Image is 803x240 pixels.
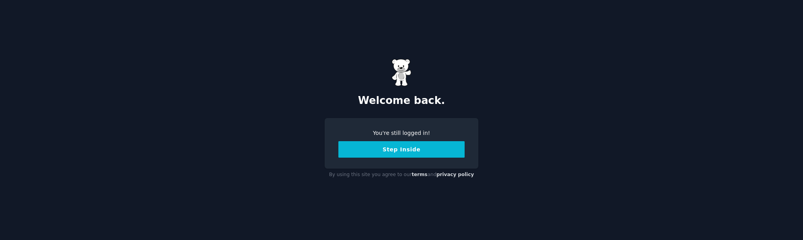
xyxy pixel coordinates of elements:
[338,146,465,153] a: Step Inside
[338,141,465,158] button: Step Inside
[436,172,474,177] a: privacy policy
[412,172,427,177] a: terms
[325,95,478,107] h2: Welcome back.
[338,129,465,137] div: You're still logged in!
[392,59,411,86] img: Gummy Bear
[325,169,478,181] div: By using this site you agree to our and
